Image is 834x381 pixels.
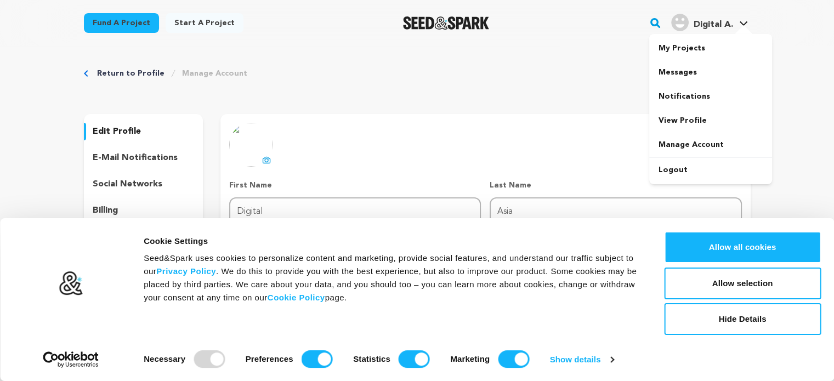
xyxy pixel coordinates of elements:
[649,60,772,84] a: Messages
[182,68,247,79] a: Manage Account
[490,180,741,191] p: Last Name
[403,16,489,30] img: Seed&Spark Logo Dark Mode
[649,84,772,109] a: Notifications
[23,351,119,368] a: Usercentrics Cookiebot - opens in a new window
[93,125,141,138] p: edit profile
[84,68,751,79] div: Breadcrumb
[669,12,750,35] span: Digital A.'s Profile
[671,14,733,31] div: Digital A.'s Profile
[93,151,178,164] p: e-mail notifications
[671,14,689,31] img: user.png
[669,12,750,31] a: Digital A.'s Profile
[84,123,203,140] button: edit profile
[93,178,162,191] p: social networks
[144,252,639,304] div: Seed&Spark uses cookies to personalize content and marketing, provide social features, and unders...
[664,268,821,299] button: Allow selection
[403,16,489,30] a: Seed&Spark Homepage
[229,180,481,191] p: First Name
[450,354,490,363] strong: Marketing
[649,158,772,182] a: Logout
[93,204,118,217] p: billing
[84,202,203,219] button: billing
[144,235,639,248] div: Cookie Settings
[353,354,390,363] strong: Statistics
[664,231,821,263] button: Allow all cookies
[97,68,164,79] a: Return to Profile
[144,354,185,363] strong: Necessary
[649,36,772,60] a: My Projects
[229,197,481,225] input: First Name
[156,266,216,276] a: Privacy Policy
[649,133,772,157] a: Manage Account
[649,109,772,133] a: View Profile
[59,271,83,296] img: logo
[166,13,243,33] a: Start a project
[84,13,159,33] a: Fund a project
[550,351,614,368] a: Show details
[693,20,733,29] span: Digital A.
[664,303,821,335] button: Hide Details
[246,354,293,363] strong: Preferences
[268,293,325,302] a: Cookie Policy
[84,175,203,193] button: social networks
[84,149,203,167] button: e-mail notifications
[490,197,741,225] input: Last Name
